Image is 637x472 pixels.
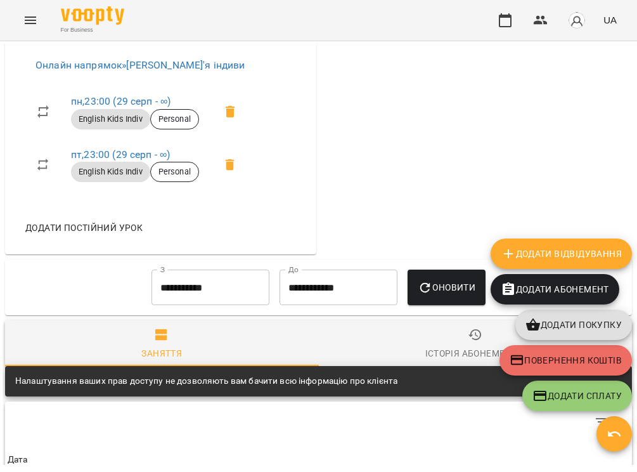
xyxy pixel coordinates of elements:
[8,452,28,468] div: Sort
[71,148,170,161] a: пт,23:00 (29 серп - ∞)
[5,402,632,442] div: Table Toolbar
[501,246,622,261] span: Додати Відвідування
[15,5,46,36] button: Menu
[215,150,245,180] span: Видалити приватний урок Маковецька Дар'я індиви пт 23:00 клієнта Шишкіна Даша
[515,310,632,340] button: Додати покупку
[491,239,632,269] button: Додати Відвідування
[532,388,622,403] span: Додати Сплату
[8,452,629,468] span: Дата
[525,317,622,332] span: Додати покупку
[35,59,245,71] a: Онлайн напрямок»[PERSON_NAME]'я індиви
[425,346,525,361] div: Історія абонементів
[8,452,28,468] div: Дата
[215,96,245,127] span: Видалити приватний урок Маковецька Дар'я індиви пн 23:00 клієнта Шишкіна Даша
[61,6,124,25] img: Voopty Logo
[15,370,397,393] div: Налаштування ваших прав доступу не дозволяють вам бачити всю інформацію про клієнта
[603,13,617,27] span: UA
[71,95,171,107] a: пн,23:00 (29 серп - ∞)
[510,353,622,368] span: Повернення коштів
[568,11,586,29] img: avatar_s.png
[522,381,632,411] button: Додати Сплату
[25,220,143,235] span: Додати постійний урок
[586,407,617,437] button: Фільтр
[20,216,148,239] button: Додати постійний урок
[151,166,198,178] span: Personal
[71,114,150,125] span: English Kids Indiv
[501,282,609,297] span: Додати Абонемент
[598,8,622,32] button: UA
[61,26,124,34] span: For Business
[418,280,475,295] span: Оновити
[491,274,619,305] button: Додати Абонемент
[499,345,632,376] button: Повернення коштів
[141,346,182,361] div: Заняття
[71,166,150,178] span: English Kids Indiv
[408,270,486,305] button: Оновити
[151,114,198,125] span: Personal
